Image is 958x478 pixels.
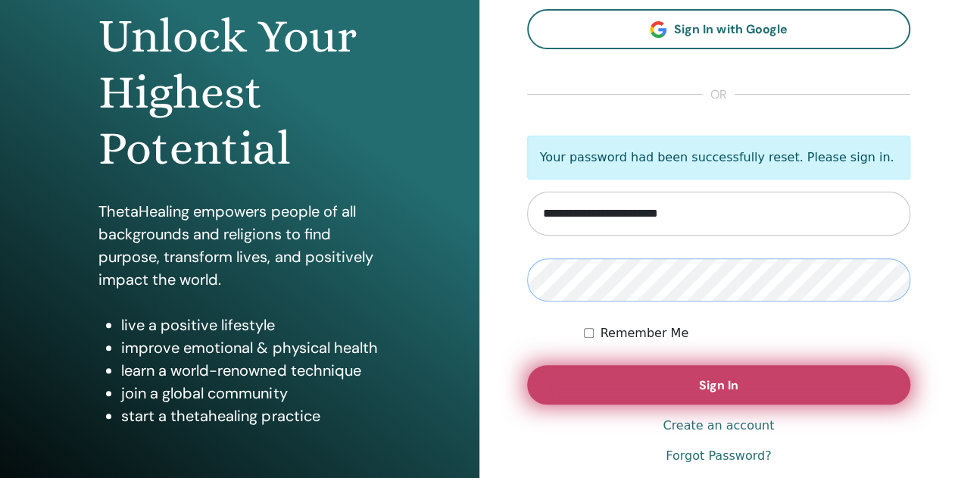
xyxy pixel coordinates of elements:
[527,365,911,405] button: Sign In
[699,377,738,393] span: Sign In
[98,8,380,177] h1: Unlock Your Highest Potential
[121,314,380,336] li: live a positive lifestyle
[121,359,380,382] li: learn a world-renowned technique
[121,382,380,405] li: join a global community
[527,9,911,49] a: Sign In with Google
[121,405,380,427] li: start a thetahealing practice
[121,336,380,359] li: improve emotional & physical health
[98,200,380,291] p: ThetaHealing empowers people of all backgrounds and religions to find purpose, transform lives, a...
[703,86,735,104] span: or
[674,21,787,37] span: Sign In with Google
[600,324,688,342] label: Remember Me
[584,324,910,342] div: Keep me authenticated indefinitely or until I manually logout
[527,136,911,180] p: Your password had been successfully reset. Please sign in.
[666,447,771,465] a: Forgot Password?
[663,417,774,435] a: Create an account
